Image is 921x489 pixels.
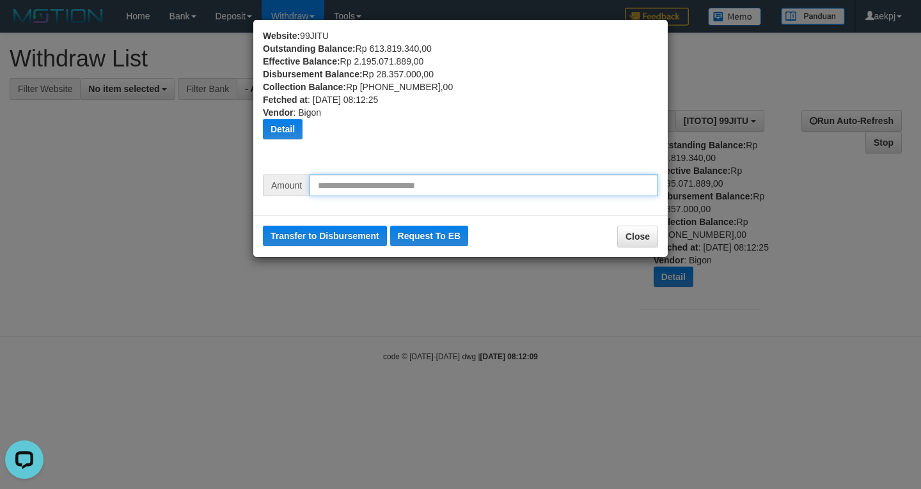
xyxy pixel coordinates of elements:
b: Disbursement Balance: [263,69,363,79]
button: Transfer to Disbursement [263,226,387,246]
b: Effective Balance: [263,56,340,66]
b: Vendor [263,107,293,118]
button: Close [617,226,658,247]
button: Detail [263,119,303,139]
b: Website: [263,31,300,41]
button: Request To EB [390,226,469,246]
b: Fetched at [263,95,308,105]
span: Amount [263,175,310,196]
div: 99JITU Rp 613.819.340,00 Rp 2.195.071.889,00 Rp 28.357.000,00 Rp [PHONE_NUMBER],00 : [DATE] 08:12... [263,29,658,175]
button: Open LiveChat chat widget [5,5,43,43]
b: Outstanding Balance: [263,43,356,54]
b: Collection Balance: [263,82,346,92]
